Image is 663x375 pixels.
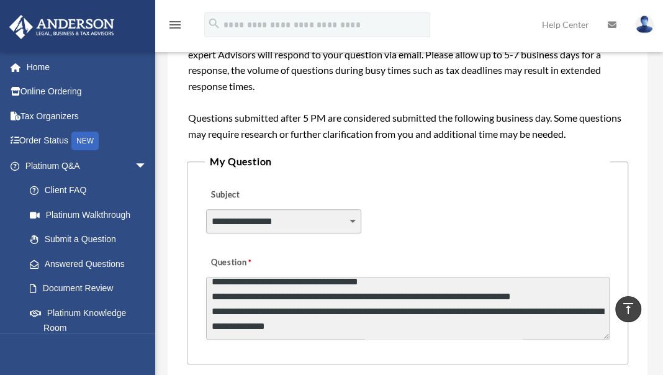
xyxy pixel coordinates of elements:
[17,178,166,203] a: Client FAQ
[206,186,324,204] label: Subject
[17,251,166,276] a: Answered Questions
[168,22,183,32] a: menu
[9,79,166,104] a: Online Ordering
[9,104,166,129] a: Tax Organizers
[9,55,166,79] a: Home
[9,153,166,178] a: Platinum Q&Aarrow_drop_down
[635,16,654,34] img: User Pic
[615,296,641,322] a: vertical_align_top
[9,129,166,154] a: Order StatusNEW
[17,276,166,301] a: Document Review
[168,17,183,32] i: menu
[17,202,166,227] a: Platinum Walkthrough
[206,254,302,271] label: Question
[6,15,118,39] img: Anderson Advisors Platinum Portal
[71,132,99,150] div: NEW
[205,153,610,170] legend: My Question
[17,300,166,340] a: Platinum Knowledge Room
[207,17,221,30] i: search
[135,153,160,179] span: arrow_drop_down
[621,301,636,316] i: vertical_align_top
[17,227,160,252] a: Submit a Question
